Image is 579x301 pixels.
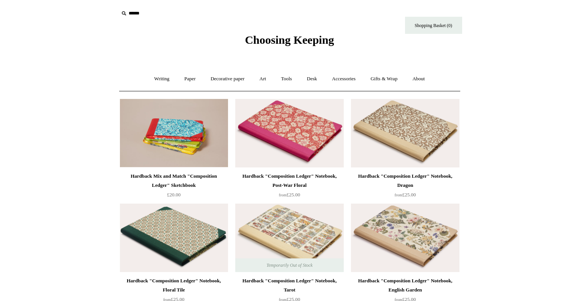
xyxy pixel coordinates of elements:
a: Hardback "Composition Ledger" Notebook, Tarot Hardback "Composition Ledger" Notebook, Tarot Tempo... [235,204,343,272]
a: Hardback "Composition Ledger" Notebook, Post-War Floral from£25.00 [235,172,343,203]
img: Hardback Mix and Match "Composition Ledger" Sketchbook [120,99,228,167]
a: Writing [147,69,176,89]
a: Shopping Basket (0) [405,17,462,34]
a: Hardback "Composition Ledger" Notebook, Floral Tile Hardback "Composition Ledger" Notebook, Flora... [120,204,228,272]
a: Decorative paper [204,69,251,89]
a: Hardback "Composition Ledger" Notebook, Dragon Hardback "Composition Ledger" Notebook, Dragon [351,99,459,167]
img: Hardback "Composition Ledger" Notebook, Floral Tile [120,204,228,272]
div: Hardback "Composition Ledger" Notebook, Floral Tile [122,276,226,295]
span: £20.00 [167,192,181,197]
img: Hardback "Composition Ledger" Notebook, Dragon [351,99,459,167]
img: Hardback "Composition Ledger" Notebook, Tarot [235,204,343,272]
div: Hardback "Composition Ledger" Notebook, English Garden [353,276,457,295]
div: Hardback Mix and Match "Composition Ledger" Sketchbook [122,172,226,190]
a: Hardback Mix and Match "Composition Ledger" Sketchbook Hardback Mix and Match "Composition Ledger... [120,99,228,167]
span: £25.00 [395,192,416,197]
div: Hardback "Composition Ledger" Notebook, Tarot [237,276,341,295]
img: Hardback "Composition Ledger" Notebook, Post-War Floral [235,99,343,167]
a: Hardback "Composition Ledger" Notebook, English Garden Hardback "Composition Ledger" Notebook, En... [351,204,459,272]
span: Temporarily Out of Stock [259,258,320,272]
img: Hardback "Composition Ledger" Notebook, English Garden [351,204,459,272]
a: Hardback "Composition Ledger" Notebook, Post-War Floral Hardback "Composition Ledger" Notebook, P... [235,99,343,167]
a: Choosing Keeping [245,40,334,45]
a: Desk [300,69,324,89]
a: Hardback Mix and Match "Composition Ledger" Sketchbook £20.00 [120,172,228,203]
span: £25.00 [279,192,300,197]
a: Tools [274,69,299,89]
span: Choosing Keeping [245,33,334,46]
a: Accessories [325,69,362,89]
a: Gifts & Wrap [364,69,404,89]
a: Hardback "Composition Ledger" Notebook, Dragon from£25.00 [351,172,459,203]
div: Hardback "Composition Ledger" Notebook, Dragon [353,172,457,190]
a: Paper [177,69,203,89]
a: Art [253,69,273,89]
div: Hardback "Composition Ledger" Notebook, Post-War Floral [237,172,341,190]
span: from [395,193,402,197]
span: from [279,193,287,197]
a: About [405,69,432,89]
